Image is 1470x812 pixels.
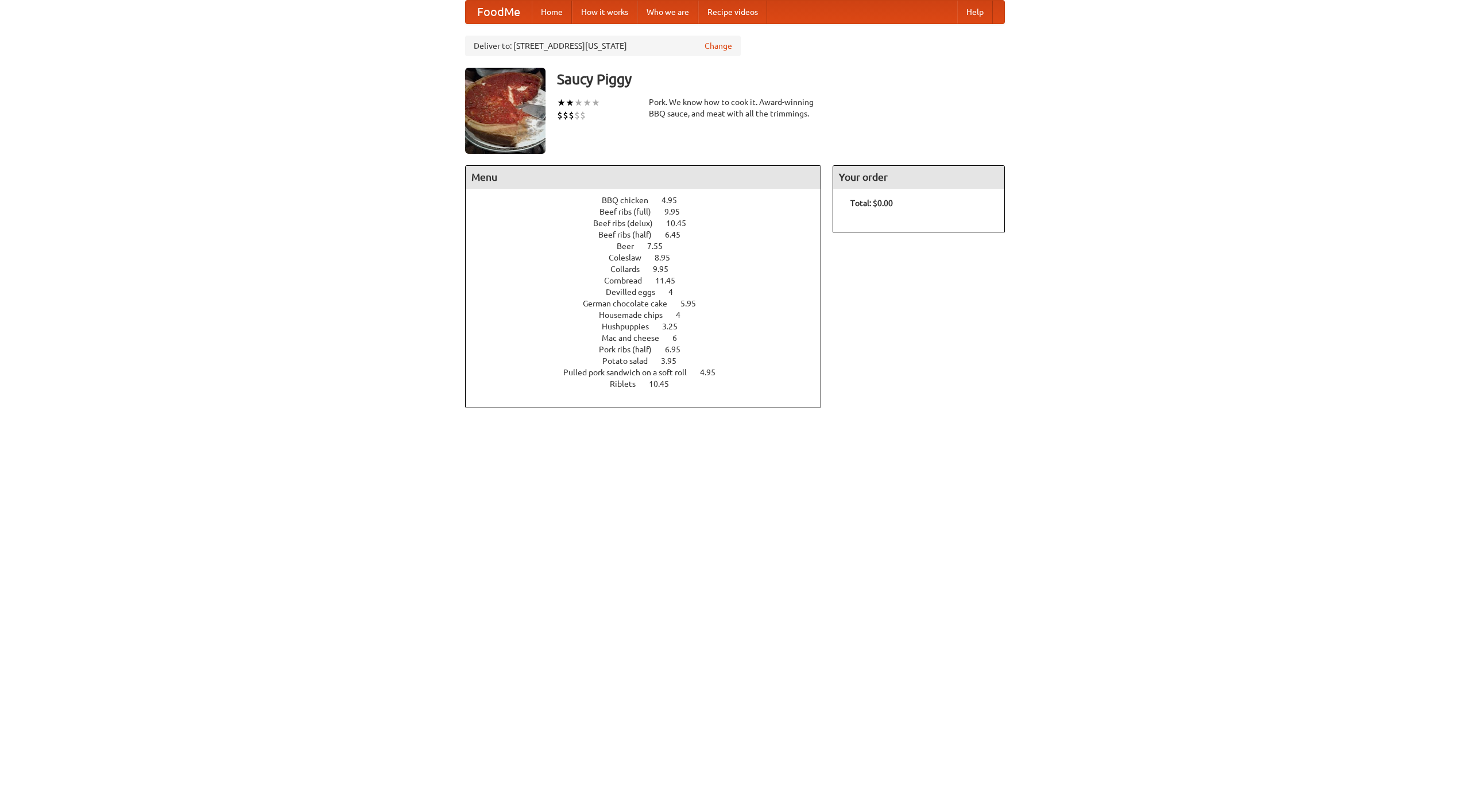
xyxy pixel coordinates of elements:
span: Pulled pork sandwich on a soft roll [563,368,698,377]
div: Pork. We know how to cook it. Award-winning BBQ sauce, and meat with all the trimmings. [649,96,821,119]
li: $ [580,109,586,122]
span: 4.95 [700,368,727,377]
span: 4.95 [661,196,688,205]
li: ★ [566,96,574,109]
a: Coleslaw 8.95 [609,253,691,262]
a: Hushpuppies 3.25 [602,322,699,331]
li: ★ [557,96,566,109]
li: ★ [583,96,591,109]
a: Riblets 10.45 [610,379,690,388]
span: Beef ribs (delux) [593,219,664,228]
h4: Menu [466,166,821,189]
li: $ [557,109,563,122]
div: Deliver to: [STREET_ADDRESS][US_STATE] [465,36,741,56]
span: Collards [610,265,651,274]
span: Hushpuppies [602,322,660,331]
span: Riblets [610,379,647,388]
span: BBQ chicken [602,196,660,205]
span: 7.55 [647,242,674,251]
a: Pulled pork sandwich on a soft roll 4.95 [563,368,737,377]
span: Beef ribs (half) [598,230,663,239]
span: 9.95 [653,265,680,274]
span: Pork ribs (half) [599,345,663,354]
a: Beef ribs (full) 9.95 [599,207,701,216]
span: 10.45 [649,379,680,388]
a: Recipe videos [698,1,767,24]
li: $ [574,109,580,122]
span: 4 [676,310,692,320]
span: Coleslaw [609,253,653,262]
span: Beer [617,242,645,251]
a: Potato salad 3.95 [602,356,698,366]
span: 5.95 [680,299,707,308]
span: 6.95 [665,345,692,354]
li: $ [568,109,574,122]
a: FoodMe [466,1,532,24]
a: Housemade chips 4 [599,310,702,320]
a: German chocolate cake 5.95 [583,299,717,308]
a: Help [957,1,993,24]
span: 6 [672,333,688,343]
a: Beer 7.55 [617,242,684,251]
span: Cornbread [604,276,653,285]
a: Who we are [637,1,698,24]
li: $ [563,109,568,122]
span: German chocolate cake [583,299,679,308]
span: 10.45 [666,219,698,228]
span: 6.45 [665,230,692,239]
span: Beef ribs (full) [599,207,663,216]
span: 4 [668,287,684,297]
span: Potato salad [602,356,659,366]
span: 3.25 [662,322,689,331]
a: BBQ chicken 4.95 [602,196,698,205]
li: ★ [591,96,600,109]
span: Mac and cheese [602,333,671,343]
a: Cornbread 11.45 [604,276,697,285]
li: ★ [574,96,583,109]
span: Housemade chips [599,310,674,320]
h4: Your order [833,166,1004,189]
span: Devilled eggs [606,287,667,297]
b: Total: $0.00 [850,199,893,208]
a: How it works [572,1,637,24]
a: Mac and cheese 6 [602,333,698,343]
a: Beef ribs (half) 6.45 [598,230,702,239]
span: 8.95 [655,253,682,262]
span: 3.95 [661,356,688,366]
a: Home [532,1,572,24]
a: Devilled eggs 4 [606,287,694,297]
a: Collards 9.95 [610,265,690,274]
a: Change [705,40,732,52]
img: angular.jpg [465,68,546,154]
span: 9.95 [664,207,691,216]
a: Beef ribs (delux) 10.45 [593,219,707,228]
span: 11.45 [655,276,687,285]
a: Pork ribs (half) 6.95 [599,345,702,354]
h3: Saucy Piggy [557,68,1005,91]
